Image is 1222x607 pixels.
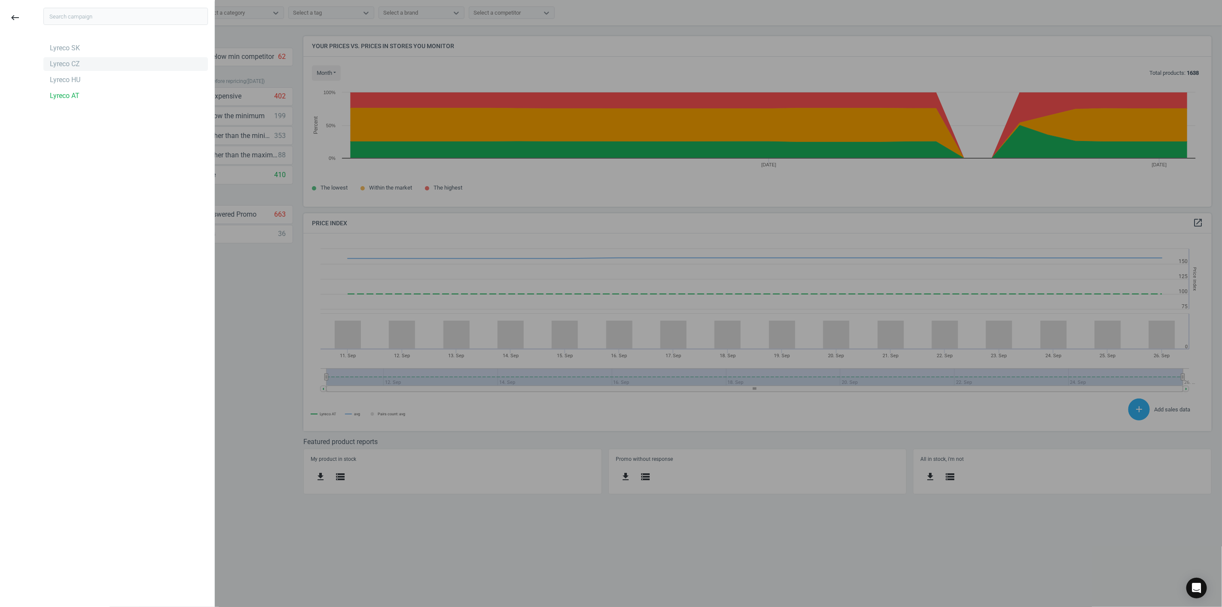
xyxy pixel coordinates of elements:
[43,8,208,25] input: Search campaign
[5,8,25,28] button: keyboard_backspace
[50,59,80,69] div: Lyreco CZ
[50,91,79,101] div: Lyreco AT
[1186,578,1207,598] div: Open Intercom Messenger
[50,75,80,85] div: Lyreco HU
[50,43,80,53] div: Lyreco SK
[10,12,20,23] i: keyboard_backspace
